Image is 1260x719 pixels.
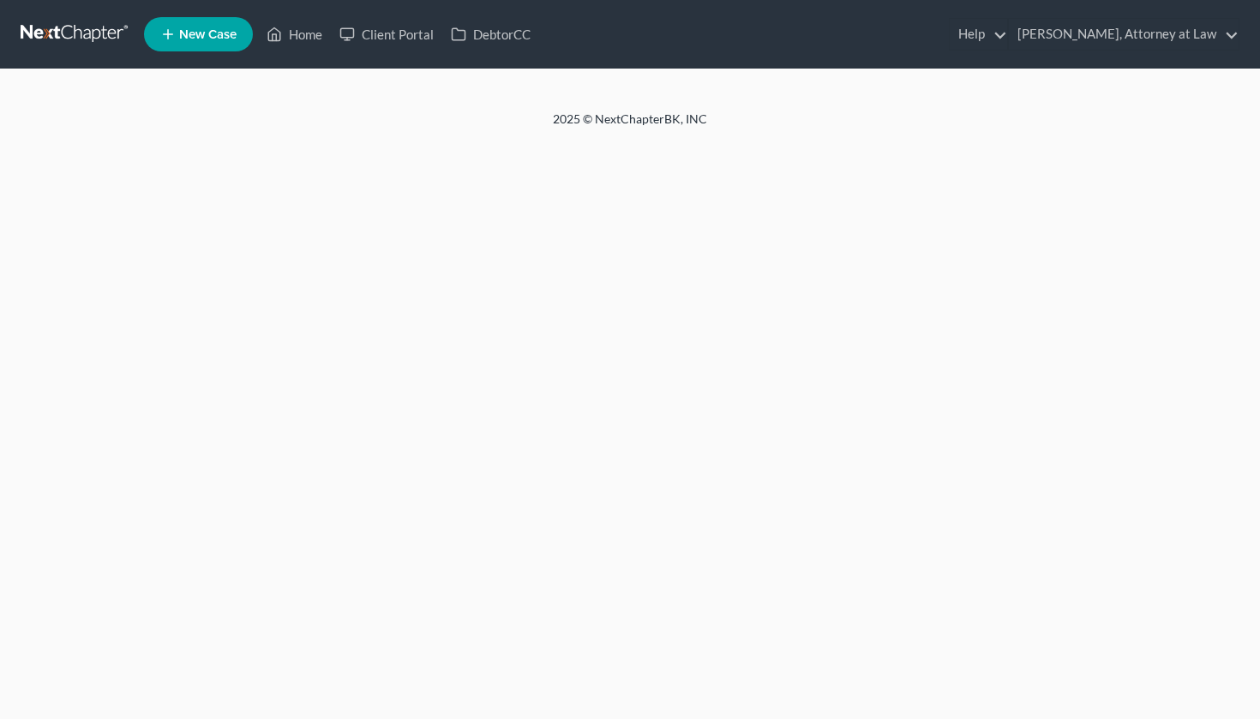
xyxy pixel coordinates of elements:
[1009,19,1239,50] a: [PERSON_NAME], Attorney at Law
[258,19,331,50] a: Home
[331,19,442,50] a: Client Portal
[950,19,1007,50] a: Help
[144,17,253,51] new-legal-case-button: New Case
[141,111,1119,141] div: 2025 © NextChapterBK, INC
[442,19,539,50] a: DebtorCC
